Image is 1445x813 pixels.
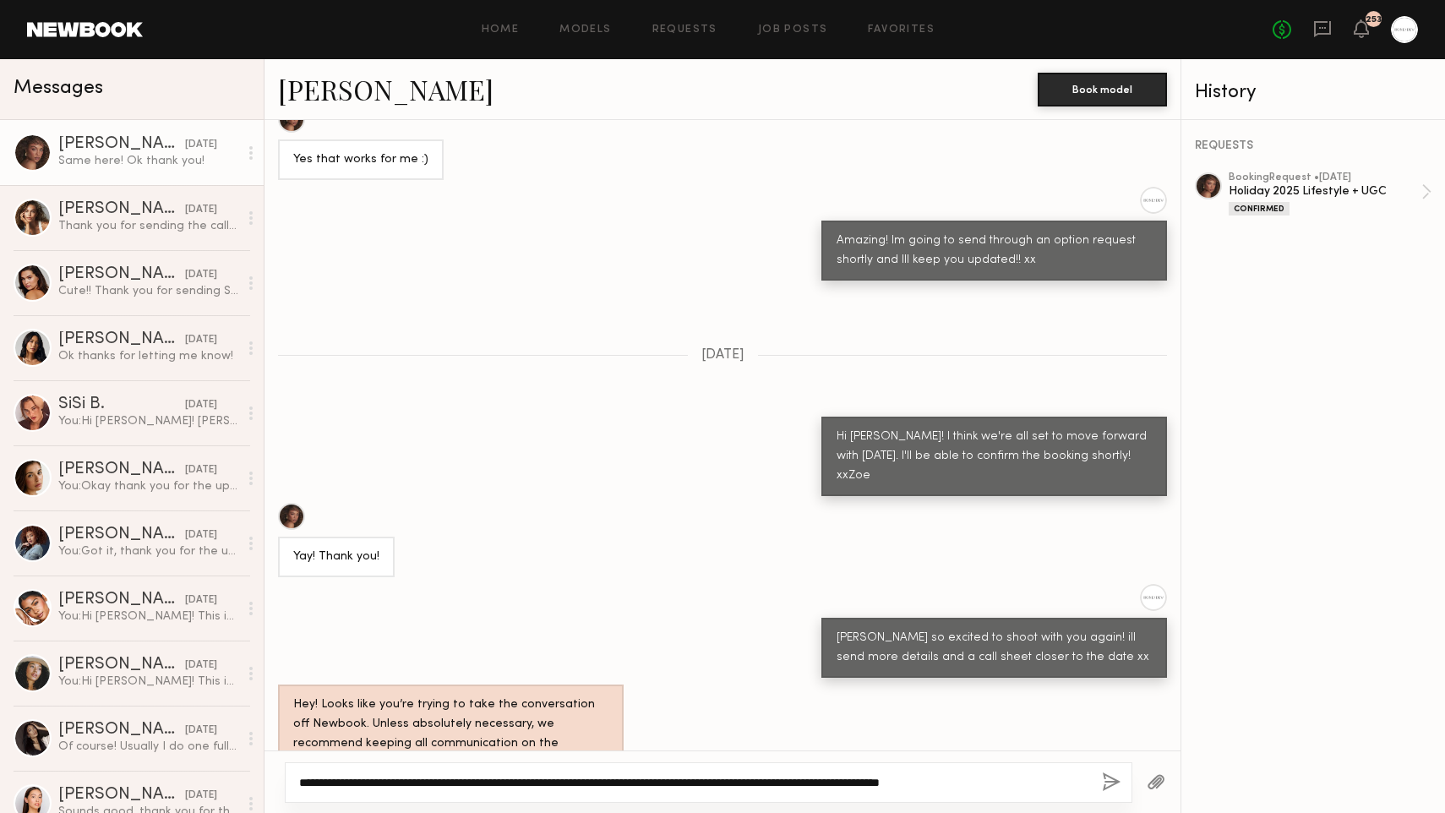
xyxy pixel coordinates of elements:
div: History [1195,83,1431,102]
div: [PERSON_NAME] [58,787,185,804]
div: Same here! Ok thank you! [58,153,238,169]
div: Thank you for sending the call sheet! [58,218,238,234]
a: Favorites [868,25,935,35]
a: [PERSON_NAME] [278,71,493,107]
div: [PERSON_NAME] [58,722,185,739]
div: REQUESTS [1195,140,1431,152]
span: [DATE] [701,348,744,363]
div: [DATE] [185,202,217,218]
div: booking Request • [DATE] [1229,172,1421,183]
div: [PERSON_NAME] [58,592,185,608]
a: Job Posts [758,25,828,35]
div: [PERSON_NAME] [58,527,185,543]
div: You: Hi [PERSON_NAME]! This is [PERSON_NAME] from Honeydew's marketing team :) We're shooting som... [58,674,238,690]
a: Home [482,25,520,35]
div: [DATE] [185,657,217,674]
a: Requests [652,25,717,35]
div: Hey! Looks like you’re trying to take the conversation off Newbook. Unless absolutely necessary, ... [293,696,608,773]
button: Book model [1038,73,1167,106]
div: [DATE] [185,267,217,283]
div: [PERSON_NAME] [58,657,185,674]
div: Hi [PERSON_NAME]! I think we're all set to move forward with [DATE]. I'll be able to confirm the ... [837,428,1152,486]
div: Confirmed [1229,202,1290,216]
div: Yes that works for me :) [293,150,428,170]
div: Cute!! Thank you for sending See you next week :) [58,283,238,299]
div: [PERSON_NAME] [58,461,185,478]
div: You: Got it, thank you for the update xx [58,543,238,559]
div: Of course! Usually I do one full edited video, along with raw footage, and a couple of pictures b... [58,739,238,755]
div: You: Hi [PERSON_NAME]! [PERSON_NAME] here from Honeydew's team. We're casting for our upcoming ho... [58,413,238,429]
div: SiSi B. [58,396,185,413]
div: [DATE] [185,723,217,739]
div: [DATE] [185,527,217,543]
div: [DATE] [185,137,217,153]
a: Book model [1038,81,1167,95]
div: You: Hi [PERSON_NAME]! This is [PERSON_NAME] from Honeydew's marketing team :) We're shooting som... [58,608,238,625]
div: Ok thanks for letting me know! [58,348,238,364]
div: 253 [1366,15,1382,25]
div: [PERSON_NAME] [58,201,185,218]
div: [DATE] [185,788,217,804]
div: You: Okay thank you for the update! [58,478,238,494]
a: Models [559,25,611,35]
div: Holiday 2025 Lifestyle + UGC [1229,183,1421,199]
span: Messages [14,79,103,98]
div: [PERSON_NAME] [58,331,185,348]
a: bookingRequest •[DATE]Holiday 2025 Lifestyle + UGCConfirmed [1229,172,1431,216]
div: [DATE] [185,397,217,413]
div: [PERSON_NAME] [58,136,185,153]
div: [PERSON_NAME] [58,266,185,283]
div: [DATE] [185,592,217,608]
div: Yay! Thank you! [293,548,379,567]
div: [DATE] [185,332,217,348]
div: Amazing! Im going to send through an option request shortly and Ill keep you updated!! xx [837,232,1152,270]
div: [DATE] [185,462,217,478]
div: [PERSON_NAME] so excited to shoot with you again! ill send more details and a call sheet closer t... [837,629,1152,668]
